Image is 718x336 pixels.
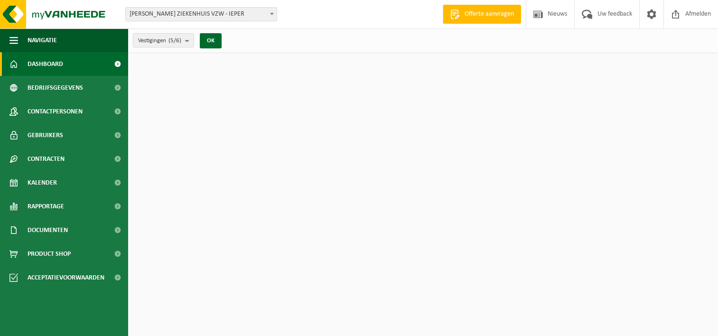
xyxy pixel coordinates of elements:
count: (5/6) [168,37,181,44]
span: Bedrijfsgegevens [28,76,83,100]
span: Gebruikers [28,123,63,147]
span: JAN YPERMAN ZIEKENHUIS VZW - IEPER [125,7,277,21]
span: Product Shop [28,242,71,266]
span: Kalender [28,171,57,195]
span: JAN YPERMAN ZIEKENHUIS VZW - IEPER [126,8,277,21]
span: Navigatie [28,28,57,52]
a: Offerte aanvragen [443,5,521,24]
span: Contactpersonen [28,100,83,123]
button: Vestigingen(5/6) [133,33,194,47]
span: Acceptatievoorwaarden [28,266,104,289]
span: Documenten [28,218,68,242]
button: OK [200,33,222,48]
span: Dashboard [28,52,63,76]
span: Rapportage [28,195,64,218]
span: Contracten [28,147,65,171]
span: Vestigingen [138,34,181,48]
span: Offerte aanvragen [462,9,516,19]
